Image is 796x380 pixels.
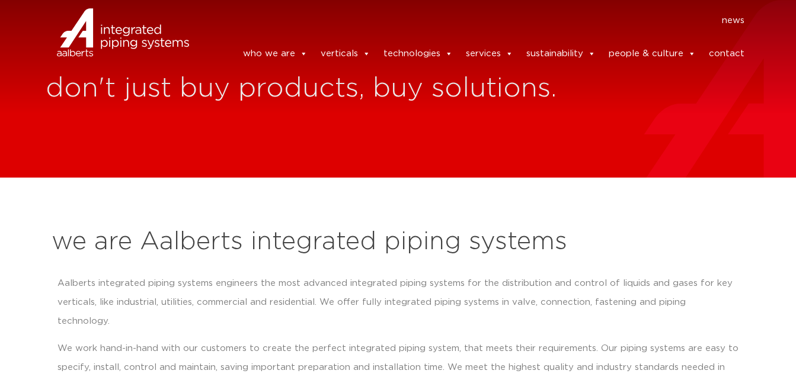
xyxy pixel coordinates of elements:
[466,42,513,66] a: services
[57,274,739,331] p: Aalberts integrated piping systems engineers the most advanced integrated piping systems for the ...
[243,42,308,66] a: who we are
[609,42,696,66] a: people & culture
[383,42,453,66] a: technologies
[321,42,370,66] a: verticals
[52,228,745,256] h2: we are Aalberts integrated piping systems
[722,11,744,30] a: news
[526,42,596,66] a: sustainability
[207,11,745,30] nav: Menu
[709,42,744,66] a: contact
